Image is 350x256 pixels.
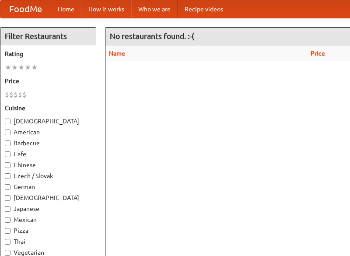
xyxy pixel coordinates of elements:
label: Mexican [5,215,91,224]
li: $ [9,90,14,99]
input: [DEMOGRAPHIC_DATA] [5,195,10,201]
label: Thai [5,237,91,246]
label: [DEMOGRAPHIC_DATA] [5,193,91,202]
a: Who we are [131,0,178,18]
li: $ [5,90,9,99]
a: Recipe videos [178,0,230,18]
input: Barbecue [5,140,10,146]
a: FoodMe [0,0,51,18]
li: ★ [11,63,18,72]
input: [DEMOGRAPHIC_DATA] [5,119,10,124]
label: German [5,182,91,191]
a: Home [51,0,81,18]
h5: Cuisine [5,104,91,112]
input: Mexican [5,217,10,223]
input: Thai [5,239,10,245]
li: $ [18,90,22,99]
ng-pluralize: No restaurants found. :-( [110,32,194,40]
input: Cafe [5,151,10,157]
label: Barbecue [5,139,91,147]
a: How it works [81,0,131,18]
li: $ [22,90,27,99]
label: American [5,128,91,137]
input: German [5,184,10,190]
input: Pizza [5,228,10,234]
a: Name [109,50,125,57]
label: Pizza [5,226,91,235]
li: ★ [24,63,31,72]
label: Czech / Slovak [5,172,91,180]
label: [DEMOGRAPHIC_DATA] [5,117,91,126]
h4: Filter Restaurants [0,28,96,45]
input: Czech / Slovak [5,173,10,179]
label: Cafe [5,150,91,158]
label: Japanese [5,204,91,213]
a: Price [311,50,325,57]
input: Vegetarian [5,250,10,256]
li: ★ [5,63,11,72]
li: ★ [18,63,24,72]
li: ★ [31,63,38,72]
li: $ [14,90,18,99]
h5: Price [5,77,91,85]
h5: Rating [5,49,91,58]
input: American [5,130,10,135]
label: Chinese [5,161,91,169]
input: Chinese [5,162,10,168]
input: Japanese [5,206,10,212]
